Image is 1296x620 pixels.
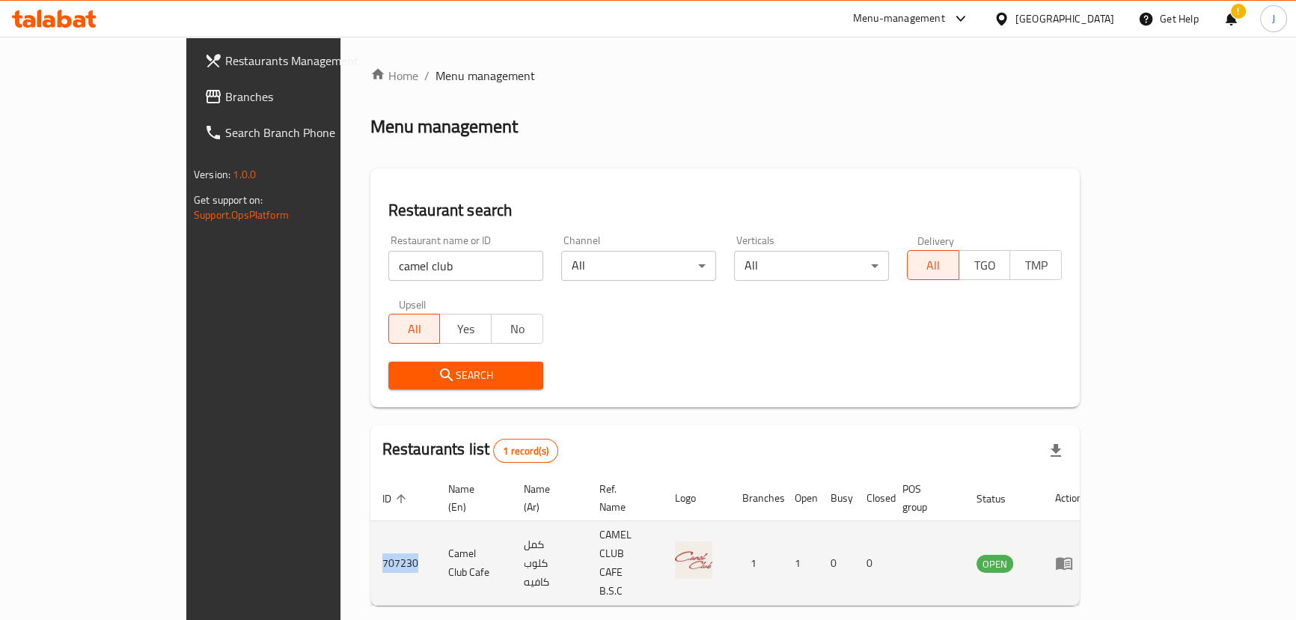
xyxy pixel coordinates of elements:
button: All [388,314,441,344]
div: [GEOGRAPHIC_DATA] [1015,10,1114,27]
nav: breadcrumb [370,67,1080,85]
div: All [561,251,716,281]
img: Camel Club Cafe [675,541,712,579]
span: J [1272,10,1275,27]
span: 1.0.0 [233,165,256,184]
span: ID [382,490,411,508]
th: Open [783,475,819,521]
a: Branches [192,79,403,115]
th: Logo [663,475,730,521]
h2: Restaurants list [382,438,558,463]
span: TGO [965,255,1005,276]
span: All [914,255,953,276]
label: Delivery [917,235,955,246]
td: 1 [730,521,783,606]
td: CAMEL CLUB CAFE B.S.C [587,521,663,606]
button: TMP [1009,250,1062,280]
span: Get support on: [194,190,263,210]
span: Search [400,366,531,385]
div: All [734,251,889,281]
input: Search for restaurant name or ID.. [388,251,543,281]
span: OPEN [976,556,1013,573]
a: Support.OpsPlatform [194,205,289,225]
table: enhanced table [370,475,1095,606]
div: Menu-management [853,10,945,28]
span: Version: [194,165,230,184]
label: Upsell [399,299,427,309]
h2: Menu management [370,115,518,139]
div: Total records count [493,439,558,463]
div: Menu [1055,554,1083,572]
span: All [395,318,435,340]
span: No [498,318,537,340]
span: Status [976,490,1025,508]
button: TGO [959,250,1011,280]
button: All [907,250,959,280]
span: TMP [1016,255,1056,276]
span: Ref. Name [599,480,645,516]
span: Menu management [435,67,535,85]
a: Restaurants Management [192,43,403,79]
td: 0 [819,521,855,606]
th: Busy [819,475,855,521]
button: Search [388,362,543,389]
th: Action [1043,475,1095,521]
h2: Restaurant search [388,199,1062,222]
li: / [424,67,430,85]
td: 1 [783,521,819,606]
span: Branches [225,88,391,106]
td: 0 [855,521,890,606]
span: Yes [446,318,486,340]
div: Export file [1038,433,1074,469]
th: Branches [730,475,783,521]
td: Camel Club Cafe [436,521,512,606]
span: POS group [902,480,947,516]
a: Search Branch Phone [192,115,403,151]
span: Name (En) [448,480,494,516]
button: Yes [439,314,492,344]
span: Search Branch Phone [225,124,391,142]
span: Restaurants Management [225,52,391,70]
span: 1 record(s) [494,444,557,458]
button: No [491,314,543,344]
td: كمل كلوب كافيه [512,521,587,606]
th: Closed [855,475,890,521]
td: 707230 [370,521,436,606]
span: Name (Ar) [524,480,569,516]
